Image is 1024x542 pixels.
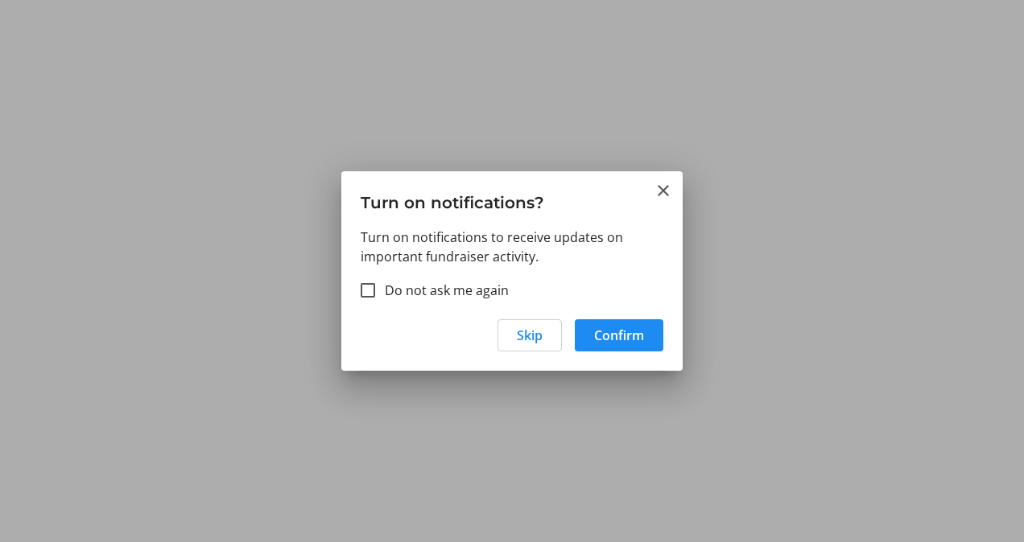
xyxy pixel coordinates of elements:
label: Do not ask me again [375,281,509,300]
button: Close [654,181,673,200]
span: Confirm [594,326,644,345]
p: Turn on notifications to receive updates on important fundraiser activity. [361,228,663,266]
button: Skip [498,319,562,351]
span: Skip [517,326,543,345]
h3: Turn on notifications? [341,171,683,227]
button: Confirm [575,319,663,351]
